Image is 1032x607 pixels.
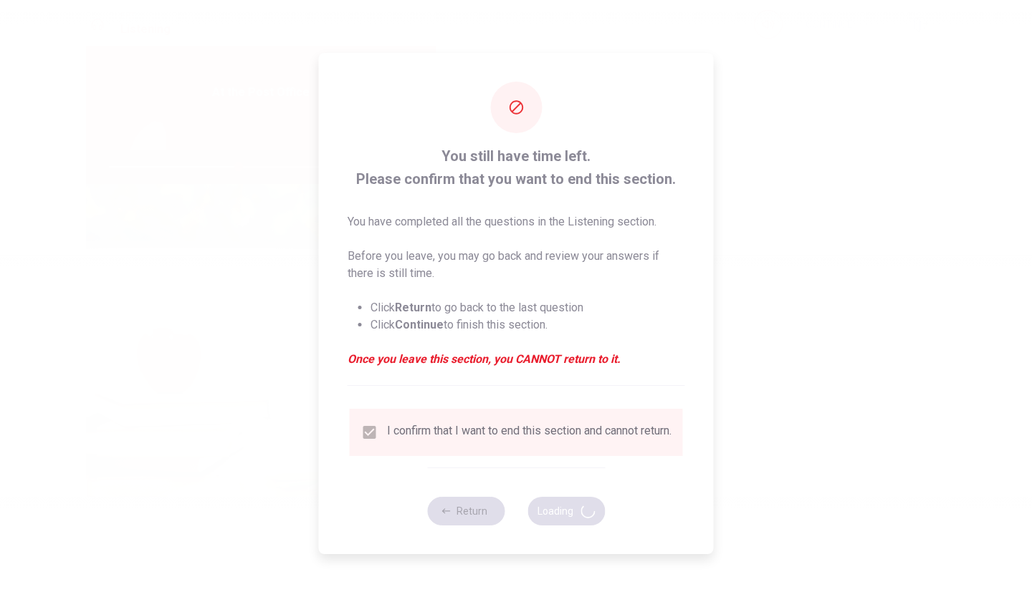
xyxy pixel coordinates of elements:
[387,424,672,441] div: I confirm that I want to end this section and cannot return.
[348,145,685,190] span: You still have time left. Please confirm that you want to end this section.
[348,248,685,282] p: Before you leave, you may go back and review your answers if there is still time.
[348,213,685,230] p: You have completed all the questions in the Listening section.
[395,318,444,331] strong: Continue
[427,497,505,525] button: Return
[348,351,685,368] em: Once you leave this section, you CANNOT return to it.
[395,301,431,314] strong: Return
[371,299,685,316] li: Click to go back to the last question
[527,497,605,525] button: Loading
[371,316,685,334] li: Click to finish this section.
